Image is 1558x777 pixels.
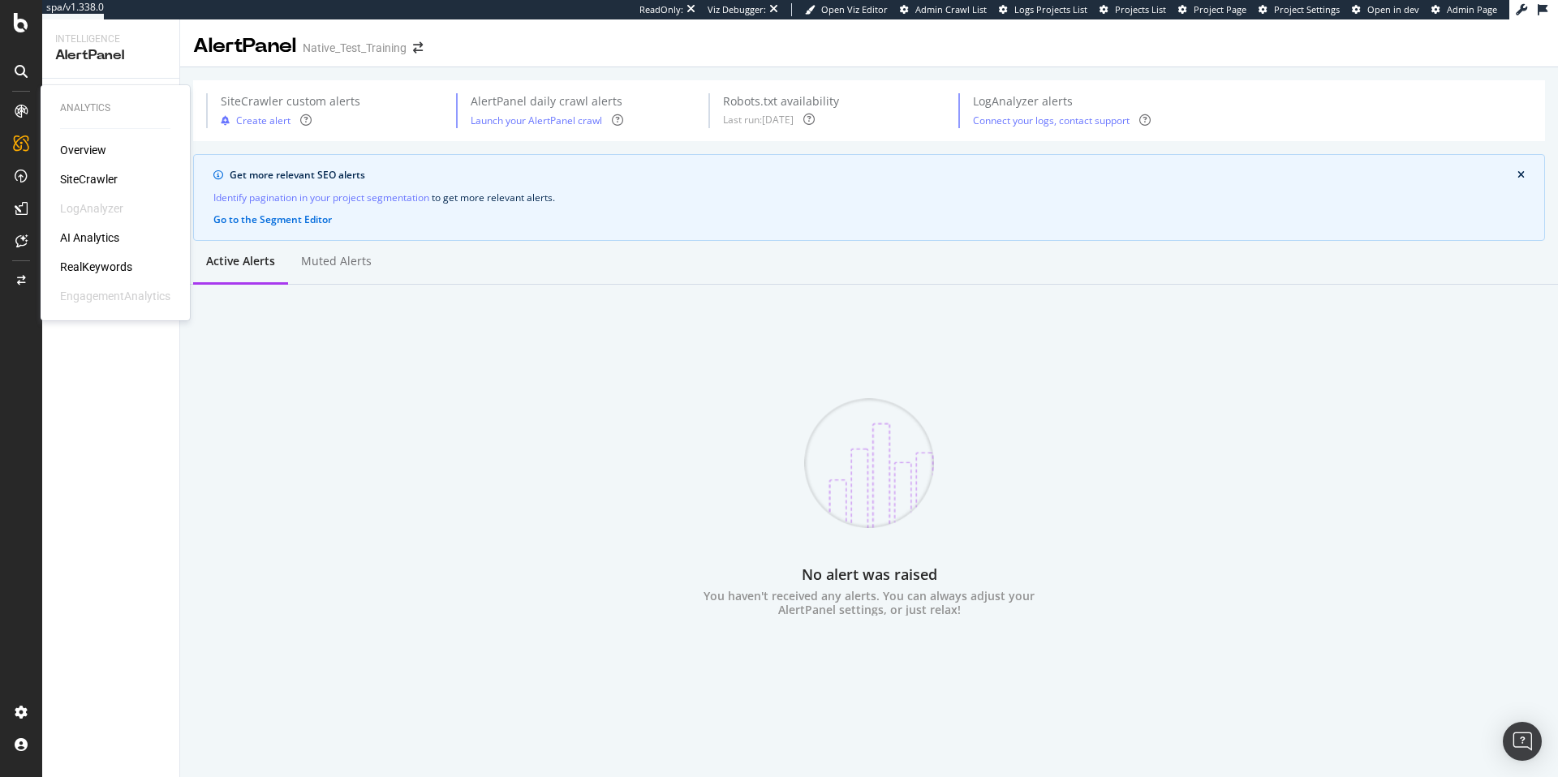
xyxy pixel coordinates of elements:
[1014,3,1087,15] span: Logs Projects List
[723,113,794,127] div: Last run: [DATE]
[1367,3,1419,15] span: Open in dev
[60,101,170,115] div: Analytics
[639,3,683,16] div: ReadOnly:
[1447,3,1497,15] span: Admin Page
[999,3,1087,16] a: Logs Projects List
[213,189,429,206] a: Identify pagination in your project segmentation
[1431,3,1497,16] a: Admin Page
[1352,3,1419,16] a: Open in dev
[55,32,166,46] div: Intelligence
[1274,3,1340,15] span: Project Settings
[60,142,106,158] a: Overview
[1194,3,1246,15] span: Project Page
[973,93,1151,109] div: LogAnalyzer alerts
[805,3,888,16] a: Open Viz Editor
[821,3,888,15] span: Open Viz Editor
[213,189,1525,206] div: to get more relevant alerts .
[691,589,1048,616] div: You haven't received any alerts. You can always adjust your AlertPanel settings, or just relax!
[471,93,623,109] div: AlertPanel daily crawl alerts
[221,93,360,109] div: SiteCrawler custom alerts
[60,171,118,187] a: SiteCrawler
[206,253,275,269] div: Active alerts
[213,212,332,227] button: Go to the Segment Editor
[60,259,132,275] a: RealKeywords
[708,3,766,16] div: Viz Debugger:
[973,113,1130,128] button: Connect your logs, contact support
[60,230,119,246] a: AI Analytics
[55,46,166,65] div: AlertPanel
[804,398,934,528] img: D5gwCB1s.png
[60,288,170,304] div: EngagementAnalytics
[221,113,291,128] button: Create alert
[193,32,296,60] div: AlertPanel
[471,114,602,127] a: Launch your AlertPanel crawl
[915,3,987,15] span: Admin Crawl List
[1259,3,1340,16] a: Project Settings
[1503,722,1542,761] div: Open Intercom Messenger
[303,40,407,56] div: Native_Test_Training
[1513,165,1529,186] button: close banner
[723,93,839,109] div: Robots.txt availability
[413,42,423,54] div: arrow-right-arrow-left
[691,567,1048,582] div: No alert was raised
[193,154,1545,241] div: info banner
[973,114,1130,127] a: Connect your logs, contact support
[301,253,372,269] div: Muted alerts
[1100,3,1166,16] a: Projects List
[230,168,1517,182] div: Get more relevant SEO alerts
[60,200,123,217] div: LogAnalyzer
[471,113,602,128] button: Launch your AlertPanel crawl
[1115,3,1166,15] span: Projects List
[236,114,291,127] div: Create alert
[1178,3,1246,16] a: Project Page
[900,3,987,16] a: Admin Crawl List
